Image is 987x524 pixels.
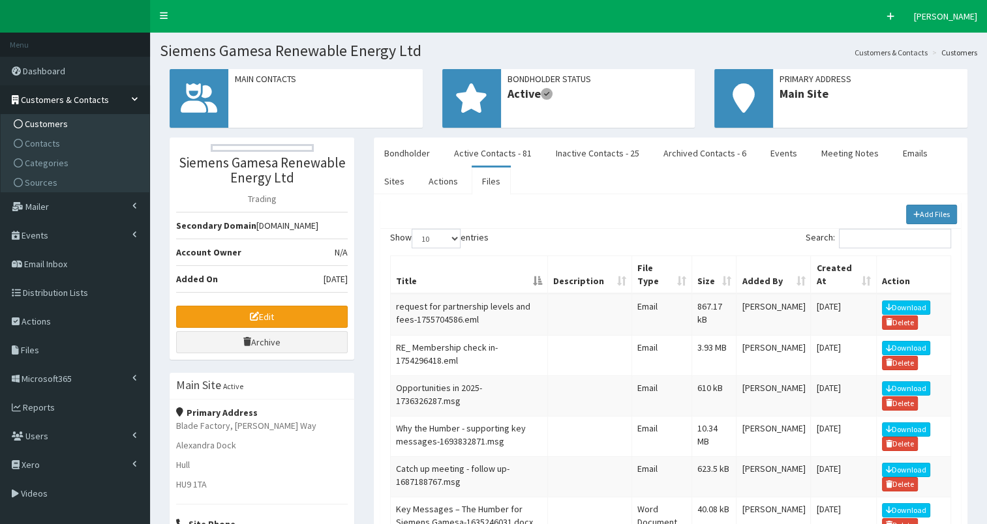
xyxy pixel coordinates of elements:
[25,138,60,149] span: Contacts
[374,167,415,195] a: Sites
[391,416,548,456] td: Why the Humber - supporting key messages-1693832871.msg
[877,256,951,294] th: Action
[22,229,48,241] span: Events
[736,375,811,416] td: [PERSON_NAME]
[176,192,348,205] p: Trading
[806,229,951,248] label: Search:
[811,416,876,456] td: [DATE]
[374,139,440,167] a: Bondholder
[811,375,876,416] td: [DATE]
[335,246,348,259] span: N/A
[176,246,241,258] b: Account Owner
[882,341,930,355] a: Download
[692,335,737,375] td: 3.93 MB
[882,422,930,437] a: Download
[235,72,416,85] span: Main Contacts
[176,458,348,471] p: Hull
[176,273,218,285] b: Added On
[632,456,692,497] td: Email
[176,220,256,231] b: Secondary Domain
[390,229,489,248] label: Show entries
[418,167,468,195] a: Actions
[548,256,632,294] th: Description: activate to sort column ascending
[882,315,919,330] button: Delete
[632,294,692,334] td: Email
[472,167,511,195] a: Files
[882,437,919,451] button: Delete
[811,256,876,294] th: Created At: activate to sort column ascending
[692,456,737,497] td: 623.5 kB
[176,306,348,328] a: Edit
[324,272,348,285] span: [DATE]
[882,477,919,491] button: Delete
[4,173,149,192] a: Sources
[160,42,977,59] h1: Siemens Gamesa Renewable Energy Ltd
[632,375,692,416] td: Email
[25,157,68,169] span: Categories
[412,229,461,248] select: Showentries
[176,478,348,491] p: HU9 1TA
[21,344,39,356] span: Files
[391,294,548,334] td: request for partnership levels and fees-1755704586.eml
[391,456,548,497] td: Catch up meeting - follow up-1687188767.msg
[692,375,737,416] td: 610 kB
[25,177,57,188] span: Sources
[176,439,348,452] p: Alexandra Dock
[692,416,737,456] td: 10.34 MB
[811,294,876,334] td: [DATE]
[4,153,149,173] a: Categories
[21,488,48,499] span: Videos
[906,205,958,224] a: Add Files
[22,315,51,327] span: Actions
[176,419,348,432] p: Blade Factory, [PERSON_NAME] Way
[508,85,689,102] span: Active
[811,335,876,375] td: [DATE]
[22,459,40,471] span: Xero
[882,356,919,370] button: Delete
[176,379,221,391] h3: Main Site
[545,139,650,167] a: Inactive Contacts - 25
[23,65,65,77] span: Dashboard
[811,139,889,167] a: Meeting Notes
[692,294,737,334] td: 867.17 kB
[736,335,811,375] td: [PERSON_NAME]
[25,430,48,442] span: Users
[760,139,808,167] a: Events
[4,134,149,153] a: Contacts
[653,139,757,167] a: Archived Contacts - 6
[23,401,55,413] span: Reports
[914,10,977,22] span: [PERSON_NAME]
[223,381,243,391] small: Active
[882,300,930,315] a: Download
[839,229,951,248] input: Search:
[176,212,348,239] li: [DOMAIN_NAME]
[391,375,548,416] td: Opportunities in 2025-1736326287.msg
[24,258,67,270] span: Email Inbox
[780,85,961,102] span: Main Site
[632,335,692,375] td: Email
[780,72,961,85] span: Primary Address
[736,416,811,456] td: [PERSON_NAME]
[882,463,930,477] a: Download
[176,407,258,418] strong: Primary Address
[21,94,109,106] span: Customers & Contacts
[4,114,149,134] a: Customers
[882,381,930,396] a: Download
[632,256,692,294] th: File Type: activate to sort column ascending
[736,256,811,294] th: Added By: activate to sort column ascending
[692,256,737,294] th: Size: activate to sort column ascending
[632,416,692,456] td: Email
[882,503,930,517] a: Download
[23,287,88,298] span: Distribution Lists
[25,118,68,130] span: Customers
[892,139,938,167] a: Emails
[444,139,542,167] a: Active Contacts - 81
[855,47,928,58] a: Customers & Contacts
[391,256,548,294] th: Title: activate to sort column descending
[882,396,919,411] button: Delete
[929,47,977,58] li: Customers
[25,201,49,212] span: Mailer
[176,155,348,185] h3: Siemens Gamesa Renewable Energy Ltd
[22,373,72,385] span: Microsoft365
[391,335,548,375] td: RE_ Membership check in-1754296418.eml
